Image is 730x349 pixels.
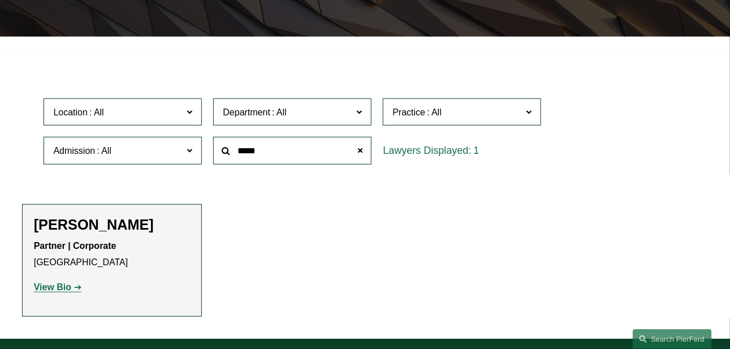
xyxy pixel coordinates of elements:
strong: Partner | Corporate [34,241,116,251]
h2: [PERSON_NAME] [34,216,190,234]
a: View Bio [34,282,81,292]
a: Search this site [633,329,712,349]
span: Department [223,107,270,117]
p: [GEOGRAPHIC_DATA] [34,238,190,271]
span: Admission [53,146,95,156]
span: 1 [474,145,480,156]
strong: View Bio [34,282,71,292]
span: Location [53,107,88,117]
span: Practice [392,107,425,117]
